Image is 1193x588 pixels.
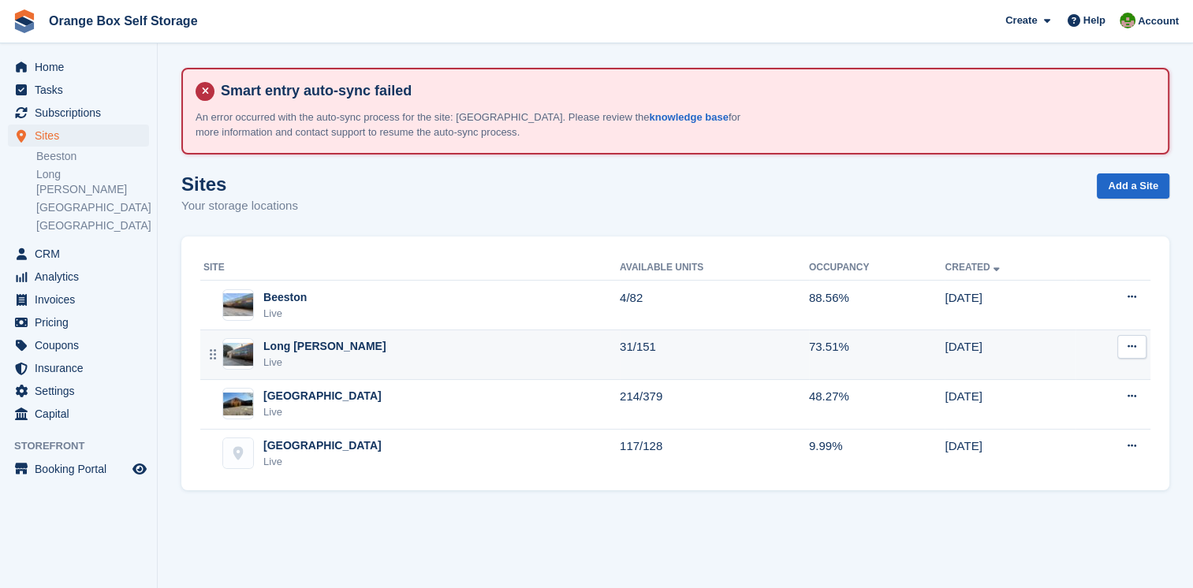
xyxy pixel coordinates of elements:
td: [DATE] [945,329,1075,379]
td: [DATE] [945,281,1075,330]
td: 214/379 [620,379,809,429]
td: [DATE] [945,429,1075,478]
a: menu [8,102,149,124]
a: menu [8,403,149,425]
a: menu [8,266,149,288]
a: Add a Site [1097,173,1169,199]
a: menu [8,380,149,402]
td: 73.51% [809,329,945,379]
span: Capital [35,403,129,425]
span: CRM [35,243,129,265]
img: Image of Beeston site [223,293,253,316]
span: Storefront [14,438,157,454]
img: Furnace Road site image placeholder [223,438,253,468]
a: menu [8,311,149,333]
a: menu [8,79,149,101]
span: Settings [35,380,129,402]
span: Insurance [35,357,129,379]
p: Your storage locations [181,197,298,215]
img: Image of Long Eaton site [223,343,253,366]
a: Beeston [36,149,149,164]
img: stora-icon-8386f47178a22dfd0bd8f6a31ec36ba5ce8667c1dd55bd0f319d3a0aa187defe.svg [13,9,36,33]
div: Beeston [263,289,307,306]
span: Sites [35,125,129,147]
h4: Smart entry auto-sync failed [214,82,1155,100]
a: menu [8,288,149,311]
img: Eric Smith [1120,13,1135,28]
th: Occupancy [809,255,945,281]
td: 4/82 [620,281,809,330]
span: Subscriptions [35,102,129,124]
a: [GEOGRAPHIC_DATA] [36,218,149,233]
td: 48.27% [809,379,945,429]
span: Coupons [35,334,129,356]
p: An error occurred with the auto-sync process for the site: [GEOGRAPHIC_DATA]. Please review the f... [196,110,747,140]
a: Preview store [130,460,149,478]
a: menu [8,334,149,356]
img: Image of Derby site [223,393,253,415]
td: 9.99% [809,429,945,478]
th: Site [200,255,620,281]
a: menu [8,125,149,147]
a: Long [PERSON_NAME] [36,167,149,197]
div: [GEOGRAPHIC_DATA] [263,437,382,454]
span: Help [1083,13,1105,28]
span: Invoices [35,288,129,311]
div: [GEOGRAPHIC_DATA] [263,388,382,404]
a: menu [8,458,149,480]
a: Orange Box Self Storage [43,8,204,34]
a: knowledge base [649,111,728,123]
div: Live [263,454,382,470]
a: [GEOGRAPHIC_DATA] [36,200,149,215]
h1: Sites [181,173,298,195]
a: menu [8,56,149,78]
a: menu [8,357,149,379]
span: Create [1005,13,1037,28]
td: [DATE] [945,379,1075,429]
span: Home [35,56,129,78]
span: Tasks [35,79,129,101]
div: Live [263,404,382,420]
div: Live [263,306,307,322]
span: Account [1138,13,1179,29]
span: Analytics [35,266,129,288]
td: 88.56% [809,281,945,330]
div: Long [PERSON_NAME] [263,338,386,355]
a: Created [945,262,1002,273]
td: 117/128 [620,429,809,478]
a: menu [8,243,149,265]
td: 31/151 [620,329,809,379]
div: Live [263,355,386,370]
span: Booking Portal [35,458,129,480]
th: Available Units [620,255,809,281]
span: Pricing [35,311,129,333]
